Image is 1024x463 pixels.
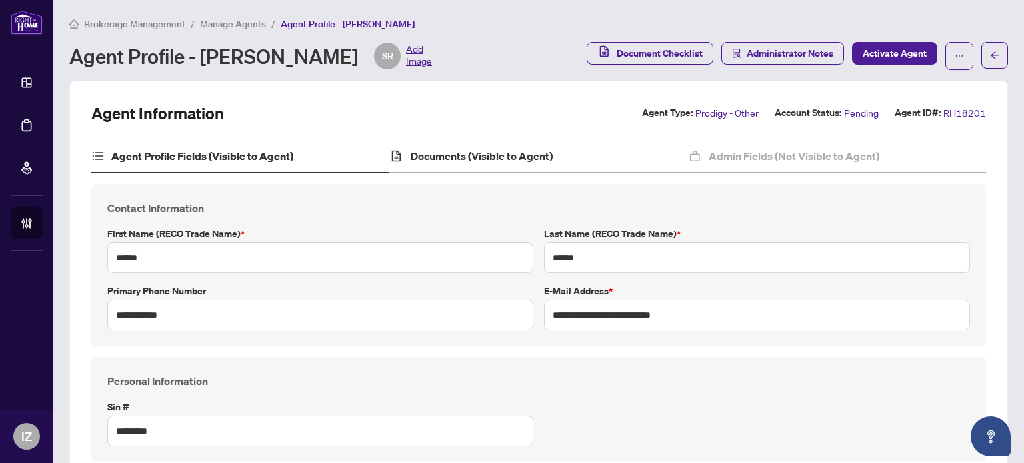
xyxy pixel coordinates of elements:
[642,105,693,121] label: Agent Type:
[721,42,844,65] button: Administrator Notes
[747,43,833,64] span: Administrator Notes
[544,227,970,241] label: Last Name (RECO Trade Name)
[111,148,293,164] h4: Agent Profile Fields (Visible to Agent)
[895,105,941,121] label: Agent ID#:
[617,43,703,64] span: Document Checklist
[69,19,79,29] span: home
[990,51,999,60] span: arrow-left
[107,373,970,389] h4: Personal Information
[844,105,879,121] span: Pending
[91,103,224,124] h2: Agent Information
[191,16,195,31] li: /
[271,16,275,31] li: /
[587,42,713,65] button: Document Checklist
[107,227,533,241] label: First Name (RECO Trade Name)
[406,43,432,69] span: Add Image
[709,148,879,164] h4: Admin Fields (Not Visible to Agent)
[971,416,1011,456] button: Open asap
[21,427,32,446] span: IZ
[863,43,927,64] span: Activate Agent
[411,148,553,164] h4: Documents (Visible to Agent)
[852,42,937,65] button: Activate Agent
[69,43,432,69] div: Agent Profile - [PERSON_NAME]
[200,18,266,30] span: Manage Agents
[695,105,759,121] span: Prodigy - Other
[107,284,533,298] label: Primary Phone Number
[382,49,393,63] span: SR
[84,18,185,30] span: Brokerage Management
[943,105,986,121] span: RH18201
[732,49,741,58] span: solution
[107,200,970,216] h4: Contact Information
[544,284,970,298] label: E-mail Address
[107,400,533,414] label: Sin #
[775,105,841,121] label: Account Status:
[955,51,964,61] span: ellipsis
[11,10,43,35] img: logo
[281,18,415,30] span: Agent Profile - [PERSON_NAME]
